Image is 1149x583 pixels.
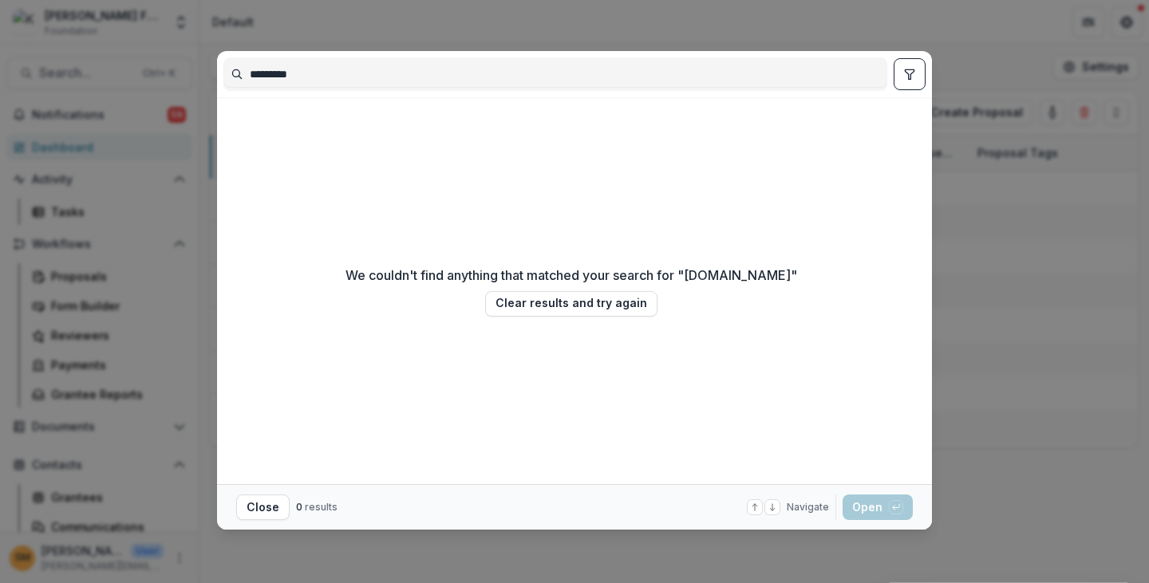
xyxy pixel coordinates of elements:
[787,500,829,514] span: Navigate
[236,494,290,520] button: Close
[305,501,338,513] span: results
[296,501,302,513] span: 0
[894,58,926,90] button: toggle filters
[485,291,657,317] button: Clear results and try again
[843,494,913,520] button: Open
[345,266,797,285] p: We couldn't find anything that matched your search for " [DOMAIN_NAME] "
